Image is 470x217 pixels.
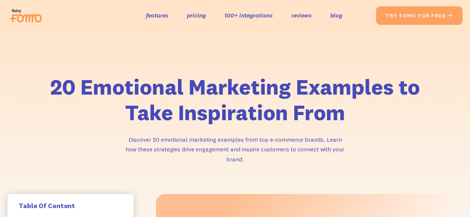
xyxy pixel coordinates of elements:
a: pricing [187,10,206,21]
a: blog [330,10,342,21]
a: try fomo for free [376,6,463,25]
a: features [146,10,168,21]
a: 100+ integrations [224,10,273,21]
h5: Table Of Content [19,201,123,210]
p: Discover 20 emotional marketing examples from top e-commerce brands. Learn how these strategies d... [124,135,347,164]
span:  [447,12,453,19]
h1: 20 Emotional Marketing Examples to Take Inspiration From [46,74,425,126]
a: reviews [291,10,312,21]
